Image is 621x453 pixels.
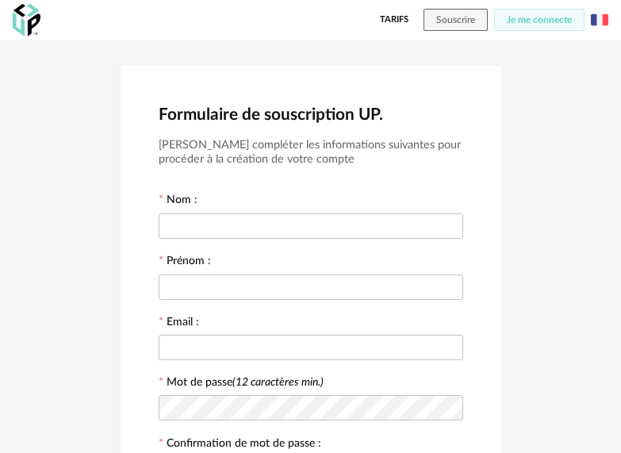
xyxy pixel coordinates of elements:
label: Email : [159,317,199,331]
i: (12 caractères min.) [232,377,324,388]
button: Souscrire [424,9,488,31]
img: fr [591,11,608,29]
button: Je me connecte [494,9,585,31]
label: Mot de passe [167,377,324,388]
h3: [PERSON_NAME] compléter les informations suivantes pour procéder à la création de votre compte [159,138,463,167]
h2: Formulaire de souscription UP. [159,104,463,125]
span: Souscrire [436,15,475,25]
label: Confirmation de mot de passe : [159,438,321,452]
a: Tarifs [380,9,408,31]
label: Nom : [159,194,197,209]
label: Prénom : [159,255,211,270]
img: OXP [13,4,40,36]
span: Je me connecte [507,15,572,25]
